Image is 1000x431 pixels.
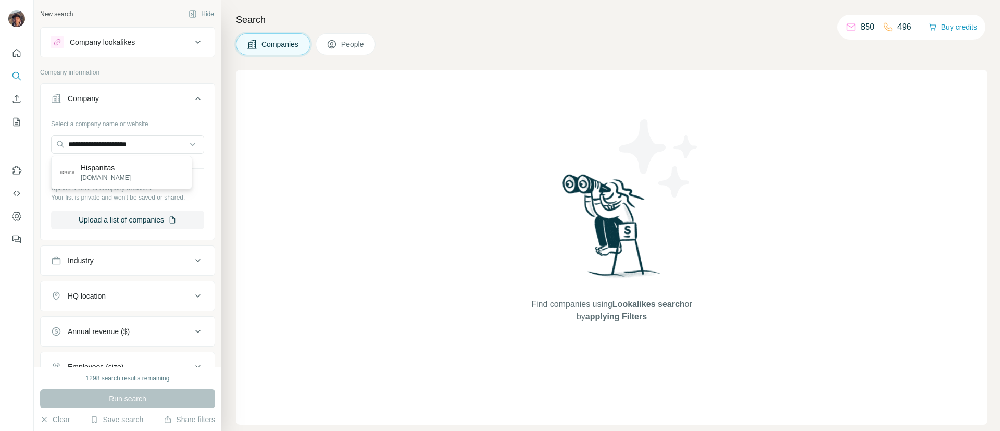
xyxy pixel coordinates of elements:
[8,184,25,203] button: Use Surfe API
[528,298,695,323] span: Find companies using or by
[60,171,74,173] img: Hispanitas
[68,362,123,372] div: Employees (size)
[612,300,685,309] span: Lookalikes search
[86,374,170,383] div: 1298 search results remaining
[41,354,215,379] button: Employees (size)
[341,39,365,50] span: People
[81,163,131,173] p: Hispanitas
[51,193,204,202] p: Your list is private and won't be saved or shared.
[181,6,221,22] button: Hide
[68,291,106,301] div: HQ location
[261,39,299,50] span: Companies
[8,230,25,249] button: Feedback
[612,112,706,205] img: Surfe Illustration - Stars
[51,211,204,229] button: Upload a list of companies
[81,173,131,182] p: [DOMAIN_NAME]
[8,113,25,131] button: My lists
[40,414,70,425] button: Clear
[236,13,988,27] h4: Search
[8,67,25,85] button: Search
[68,93,99,104] div: Company
[41,248,215,273] button: Industry
[40,68,215,77] p: Company information
[40,9,73,19] div: New search
[70,37,135,47] div: Company lookalikes
[68,255,94,266] div: Industry
[860,21,874,33] p: 850
[8,10,25,27] img: Avatar
[8,44,25,63] button: Quick start
[558,171,666,288] img: Surfe Illustration - Woman searching with binoculars
[90,414,143,425] button: Save search
[41,30,215,55] button: Company lookalikes
[68,326,130,337] div: Annual revenue ($)
[585,312,647,321] span: applying Filters
[41,86,215,115] button: Company
[8,161,25,180] button: Use Surfe on LinkedIn
[8,90,25,108] button: Enrich CSV
[8,207,25,226] button: Dashboard
[51,115,204,129] div: Select a company name or website
[897,21,911,33] p: 496
[164,414,215,425] button: Share filters
[41,319,215,344] button: Annual revenue ($)
[41,284,215,309] button: HQ location
[929,20,977,34] button: Buy credits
